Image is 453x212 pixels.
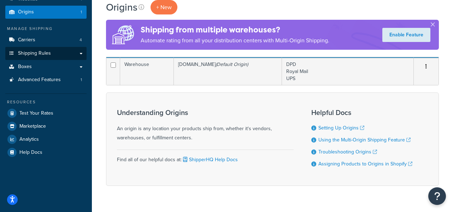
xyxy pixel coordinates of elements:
[19,150,42,156] span: Help Docs
[318,124,364,132] a: Setting Up Origins
[5,47,87,60] a: Shipping Rules
[318,148,377,156] a: Troubleshooting Origins
[5,6,87,19] li: Origins
[5,73,87,86] li: Advanced Features
[318,160,412,168] a: Assigning Products to Origins in Shopify
[120,58,174,85] td: Warehouse
[141,24,329,36] h4: Shipping from multiple warehouses?
[318,136,411,144] a: Using the Multi-Origin Shipping Feature
[382,28,430,42] a: Enable Feature
[19,123,46,129] span: Marketplace
[18,37,35,43] span: Carriers
[141,36,329,46] p: Automate rating from all your distribution centers with Multi-Origin Shipping.
[428,187,446,205] button: Open Resource Center
[5,73,87,86] a: Advanced Features 1
[80,37,82,43] span: 4
[174,58,282,85] td: [DOMAIN_NAME]
[18,50,51,56] span: Shipping Rules
[5,34,87,47] li: Carriers
[18,9,34,15] span: Origins
[18,64,32,70] span: Boxes
[18,77,61,83] span: Advanced Features
[106,20,141,50] img: ad-origins-multi-dfa493678c5a35abed25fd24b4b8a3fa3505936ce257c16c00bdefe2f3200be3.png
[216,61,248,68] i: (Default Origin)
[5,60,87,73] a: Boxes
[5,34,87,47] a: Carriers 4
[19,110,53,116] span: Test Your Rates
[282,58,414,85] td: DPD Royal Mail UPS
[81,9,82,15] span: 1
[5,107,87,120] a: Test Your Rates
[5,99,87,105] div: Resources
[117,109,294,143] div: An origin is any location your products ship from, whether it's vendors, warehouses, or fulfillme...
[5,133,87,146] a: Analytics
[81,77,82,83] span: 1
[117,109,294,116] h3: Understanding Origins
[156,3,172,11] span: + New
[5,120,87,133] a: Marketplace
[5,146,87,159] a: Help Docs
[5,6,87,19] a: Origins 1
[106,0,137,14] h1: Origins
[182,156,238,163] a: ShipperHQ Help Docs
[5,26,87,32] div: Manage Shipping
[311,109,412,116] h3: Helpful Docs
[19,137,39,143] span: Analytics
[117,150,294,164] div: Find all of our helpful docs at:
